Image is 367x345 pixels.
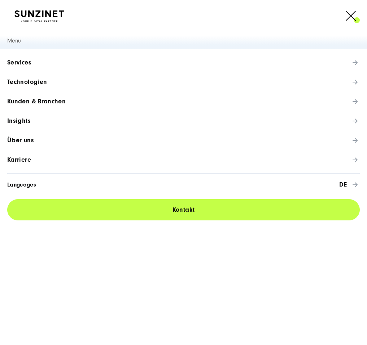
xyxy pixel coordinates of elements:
span: de [36,181,347,188]
img: SUNZINET Full Service Digital Agentur [14,10,64,22]
span: Über uns [7,137,34,144]
span: Kunden & Branchen [7,98,66,105]
span: Languages [7,181,36,188]
span: Karriere [7,156,31,163]
span: Services [7,59,31,66]
a: Kontakt [7,199,360,220]
span: Insights [7,117,31,125]
a: Languagesde [7,173,360,196]
span: Technologien [7,79,47,86]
